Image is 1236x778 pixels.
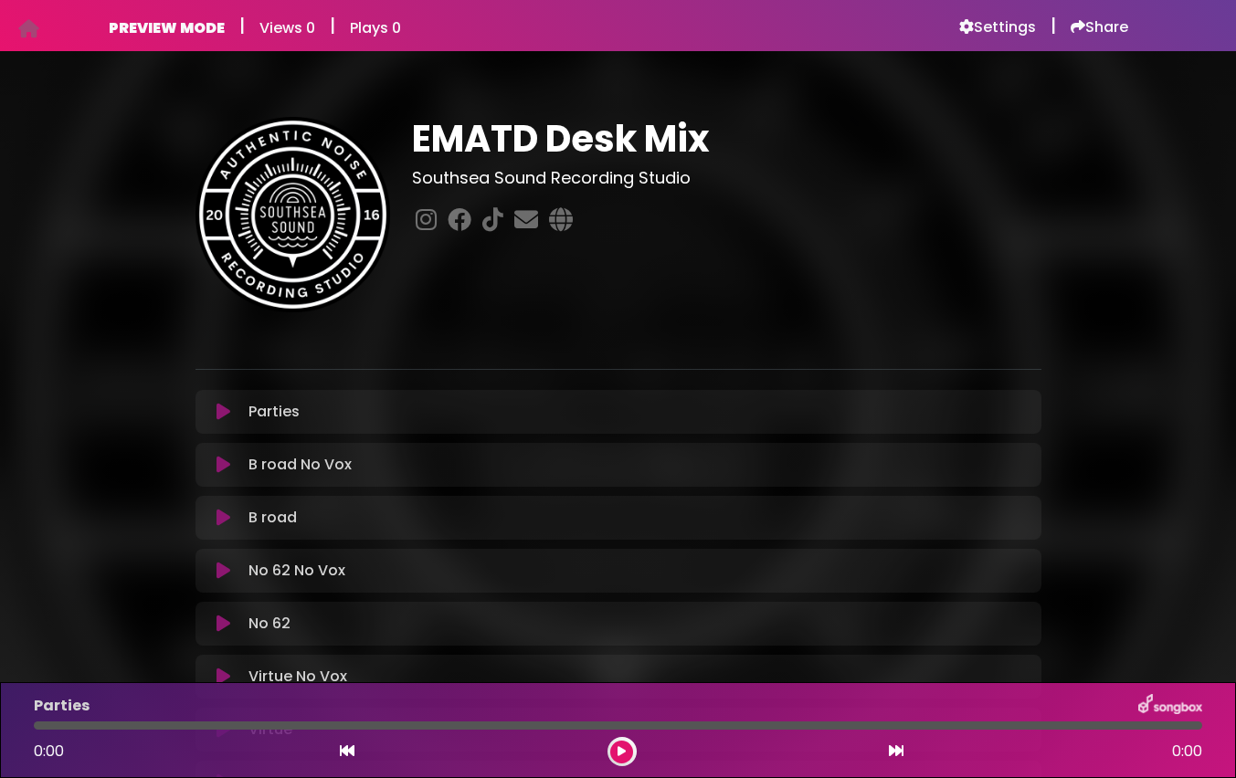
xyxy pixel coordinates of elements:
[239,15,245,37] h5: |
[248,560,345,582] p: No 62 No Vox
[1071,18,1128,37] a: Share
[412,168,1041,188] h3: Southsea Sound Recording Studio
[1172,741,1202,762] span: 0:00
[34,741,64,762] span: 0:00
[412,117,1041,161] h1: EMATD Desk Mix
[248,666,347,688] p: Virtue No Vox
[1138,694,1202,718] img: songbox-logo-white.png
[34,695,90,717] p: Parties
[109,19,225,37] h6: PREVIEW MODE
[195,117,391,312] img: Sqix3KgTCSFekl421UP5
[248,507,297,529] p: B road
[248,613,291,635] p: No 62
[259,19,315,37] h6: Views 0
[248,454,352,476] p: B road No Vox
[248,401,300,423] p: Parties
[1051,15,1056,37] h5: |
[350,19,401,37] h6: Plays 0
[330,15,335,37] h5: |
[959,18,1036,37] a: Settings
